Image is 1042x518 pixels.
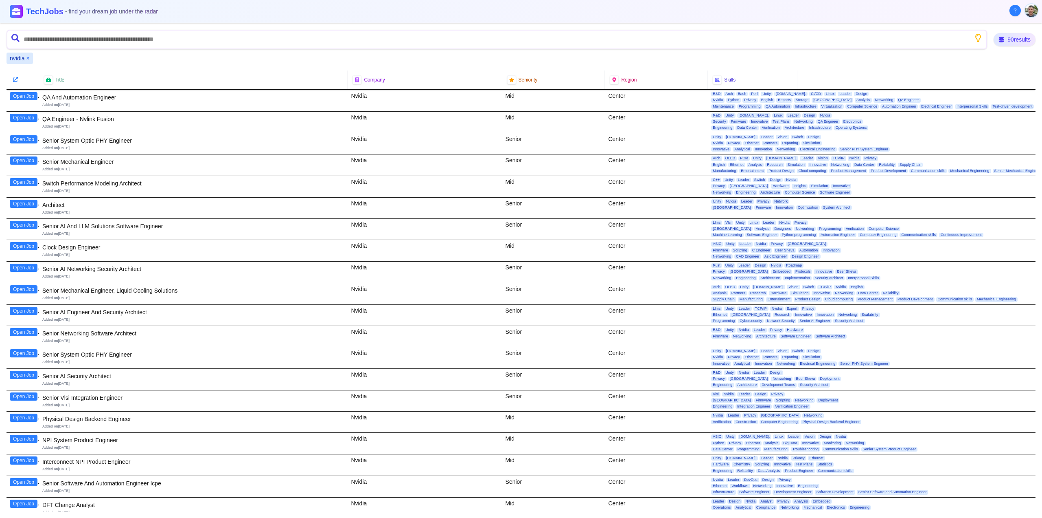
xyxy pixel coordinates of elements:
[798,248,820,253] span: Automation
[42,115,344,123] div: QA Engineer - Nvlink Fusion
[778,220,791,225] span: Nvidia
[42,93,344,101] div: QA And Automation Engineer
[605,112,708,133] div: Center
[348,283,502,304] div: Nvidia
[749,291,768,295] span: Research
[42,124,344,129] div: Added on [DATE]
[854,92,869,96] span: Design
[502,154,605,176] div: Senior
[793,220,808,225] span: Privacy
[842,119,863,124] span: Electronics
[776,135,789,139] span: Vision
[738,242,753,246] span: Leader
[855,98,872,102] span: Analysis
[771,184,790,188] span: Hardware
[869,169,908,173] span: Product Development
[824,92,836,96] span: Linux
[42,252,344,258] div: Added on [DATE]
[814,269,834,274] span: Innovative
[725,199,738,204] span: Nvidia
[767,169,795,173] span: Product Design
[364,77,385,83] span: Company
[1024,3,1039,18] button: User menu
[898,163,923,167] span: Supply Chain
[752,285,786,289] span: [DOMAIN_NAME].
[834,285,847,289] span: Nvidia
[753,178,767,182] span: Switch
[10,92,37,100] button: Open Job
[835,269,858,274] span: Beer Sheva
[783,126,806,130] span: Architecture
[621,77,637,83] span: Region
[711,199,723,204] span: Unity
[812,291,832,295] span: Innovative
[751,156,763,161] span: Unity
[10,264,37,272] button: Open Job
[783,190,817,195] span: Computer Science
[605,219,708,240] div: Center
[711,248,730,253] span: Firmware
[728,163,745,167] span: Ethernet
[605,262,708,283] div: Center
[819,233,856,237] span: Automation Engineer
[605,198,708,218] div: Center
[747,163,764,167] span: Analysis
[10,349,37,357] button: Open Job
[730,291,747,295] span: Partners
[605,240,708,261] div: Center
[909,169,947,173] span: Communication skills
[502,283,605,304] div: Senior
[711,119,728,124] span: Security
[769,291,788,295] span: Hardware
[737,306,752,311] span: Leader
[502,133,605,154] div: Senior
[711,227,753,231] span: [GEOGRAPHIC_DATA]
[502,305,605,326] div: Senior
[10,157,37,165] button: Open Job
[794,269,812,274] span: Protocols
[711,269,727,274] span: Privacy
[761,92,773,96] span: Unity
[711,98,725,102] span: Nvidia
[759,276,781,280] span: Architecture
[10,328,37,336] button: Open Job
[26,54,30,62] button: Remove nvidia filter
[740,199,754,204] span: Leader
[10,371,37,379] button: Open Job
[955,104,989,109] span: Interpersonal Skills
[760,98,775,102] span: English
[753,263,768,268] span: Design
[10,392,37,401] button: Open Job
[900,233,937,237] span: Communication skills
[771,119,791,124] span: Test Plans
[348,90,502,111] div: Nvidia
[10,478,37,486] button: Open Job
[948,169,991,173] span: Mechanical Engineering
[737,113,771,118] span: [DOMAIN_NAME].
[802,285,816,289] span: Switch
[55,77,64,83] span: Title
[711,163,727,167] span: English
[711,220,722,225] span: Llms
[786,113,801,118] span: Leader
[745,233,779,237] span: Software Engineer
[348,133,502,154] div: Nvidia
[762,141,779,145] span: Partners
[502,198,605,218] div: Senior
[765,156,799,161] span: [DOMAIN_NAME].
[723,178,735,182] span: Unity
[726,98,741,102] span: Python
[737,263,751,268] span: Leader
[42,210,344,215] div: Added on [DATE]
[993,169,1042,173] span: Senior Mechanical Engineer
[502,240,605,261] div: Mid
[736,178,751,182] span: Leader
[605,283,708,304] div: Center
[749,119,769,124] span: Innovative
[10,54,25,62] span: nvidia
[42,222,344,230] div: Senior AI And LLM Solutions Software Engineer
[10,456,37,465] button: Open Job
[42,188,344,194] div: Added on [DATE]
[737,104,762,109] span: Programming
[829,169,867,173] span: Product Management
